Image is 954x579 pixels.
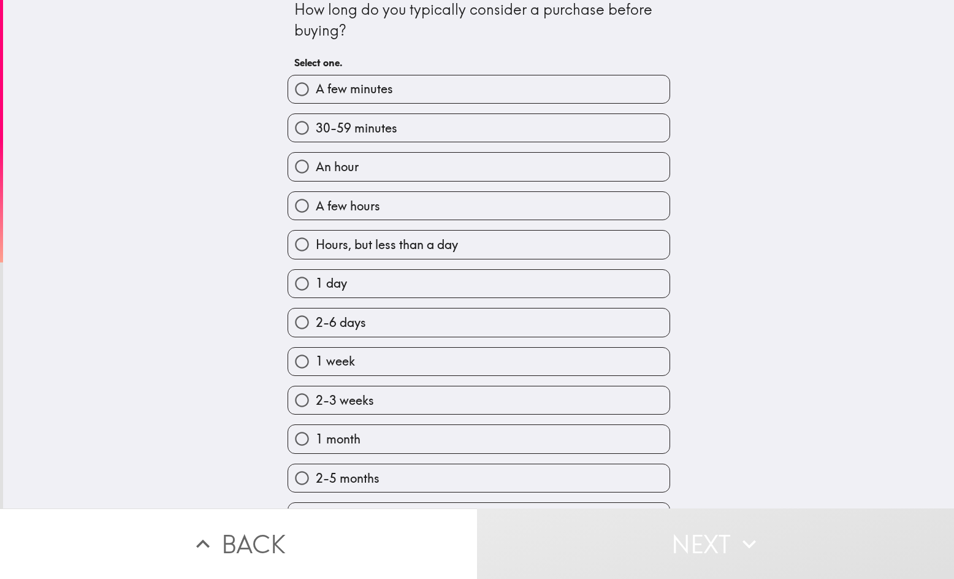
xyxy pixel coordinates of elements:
[316,353,355,370] span: 1 week
[288,309,670,336] button: 2-6 days
[288,153,670,180] button: An hour
[316,392,374,409] span: 2-3 weeks
[316,431,361,448] span: 1 month
[316,197,380,215] span: A few hours
[316,80,393,98] span: A few minutes
[316,275,347,292] span: 1 day
[288,270,670,297] button: 1 day
[288,425,670,453] button: 1 month
[316,158,359,175] span: An hour
[288,192,670,220] button: A few hours
[316,470,380,487] span: 2-5 months
[288,75,670,103] button: A few minutes
[288,114,670,142] button: 30-59 minutes
[294,56,663,69] h6: Select one.
[288,231,670,258] button: Hours, but less than a day
[288,464,670,492] button: 2-5 months
[288,503,670,531] button: 6-11 months
[316,236,458,253] span: Hours, but less than a day
[316,120,397,137] span: 30-59 minutes
[477,508,954,579] button: Next
[288,348,670,375] button: 1 week
[316,314,366,331] span: 2-6 days
[288,386,670,414] button: 2-3 weeks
